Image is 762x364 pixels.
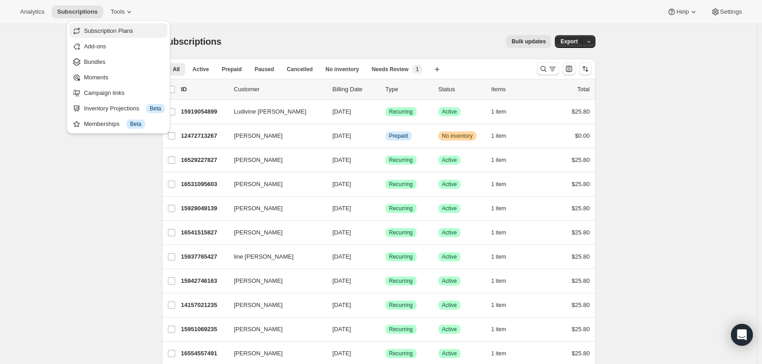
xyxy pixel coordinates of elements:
button: Help [662,5,703,18]
span: [PERSON_NAME] [234,276,283,286]
span: Prepaid [222,66,242,73]
p: ID [181,85,227,94]
span: 1 item [491,229,506,236]
div: 16531095603[PERSON_NAME][DATE]SuccessRecurringSuccessActive1 item$25.80 [181,178,590,191]
span: All [173,66,180,73]
span: Recurring [389,205,413,212]
p: 15951069235 [181,325,227,334]
button: Subscription Plans [69,23,167,38]
button: Tools [105,5,139,18]
button: 1 item [491,323,517,336]
span: [DATE] [333,253,351,260]
button: [PERSON_NAME] [229,322,320,337]
span: Subscriptions [162,36,222,47]
div: IDCustomerBilling DateTypeStatusItemsTotal [181,85,590,94]
button: Campaign links [69,85,167,100]
button: Moments [69,70,167,84]
span: [PERSON_NAME] [234,204,283,213]
span: 1 item [491,326,506,333]
span: Tools [110,8,125,16]
button: Search and filter results [537,62,559,75]
p: 16541515827 [181,228,227,237]
span: Ludivine [PERSON_NAME] [234,107,307,116]
button: 1 item [491,154,517,166]
span: Paused [255,66,274,73]
button: 1 item [491,250,517,263]
span: Active [442,229,457,236]
span: Active [442,205,457,212]
p: 16529227827 [181,156,227,165]
button: Ludivine [PERSON_NAME] [229,104,320,119]
span: Beta [150,105,161,112]
span: $25.80 [572,302,590,308]
button: [PERSON_NAME] [229,225,320,240]
button: [PERSON_NAME] [229,346,320,361]
span: Subscriptions [57,8,98,16]
span: Active [442,253,457,260]
span: [DATE] [333,229,351,236]
div: Inventory Projections [84,104,165,113]
span: Active [442,350,457,357]
button: [PERSON_NAME] [229,274,320,288]
span: Active [193,66,209,73]
button: 1 item [491,226,517,239]
button: Add-ons [69,39,167,53]
button: 1 item [491,105,517,118]
div: Memberships [84,120,165,129]
button: Bundles [69,54,167,69]
span: Subscription Plans [84,27,133,34]
p: Billing Date [333,85,378,94]
div: 16529227827[PERSON_NAME][DATE]SuccessRecurringSuccessActive1 item$25.80 [181,154,590,166]
span: $25.80 [572,277,590,284]
div: 15942746163[PERSON_NAME][DATE]SuccessRecurringSuccessActive1 item$25.80 [181,275,590,287]
button: Memberships [69,116,167,131]
span: 1 item [491,132,506,140]
span: Analytics [20,8,44,16]
span: [DATE] [333,205,351,212]
span: [DATE] [333,181,351,187]
span: Recurring [389,277,413,285]
span: Help [676,8,689,16]
span: Recurring [389,350,413,357]
span: Add-ons [84,43,106,50]
div: 15951069235[PERSON_NAME][DATE]SuccessRecurringSuccessActive1 item$25.80 [181,323,590,336]
span: [DATE] [333,302,351,308]
span: Active [442,181,457,188]
button: line [PERSON_NAME] [229,250,320,264]
span: 1 item [491,181,506,188]
span: Active [442,302,457,309]
span: 1 item [491,156,506,164]
p: 16531095603 [181,180,227,189]
button: [PERSON_NAME] [229,177,320,192]
span: $0.00 [575,132,590,139]
span: [DATE] [333,132,351,139]
span: Bulk updates [511,38,546,45]
span: Active [442,156,457,164]
span: [PERSON_NAME] [234,156,283,165]
div: 15919054899Ludivine [PERSON_NAME][DATE]SuccessRecurringSuccessActive1 item$25.80 [181,105,590,118]
span: Recurring [389,108,413,115]
span: [DATE] [333,326,351,333]
span: Recurring [389,253,413,260]
span: Moments [84,74,108,81]
button: Customize table column order and visibility [563,62,575,75]
button: 1 item [491,275,517,287]
span: $25.80 [572,229,590,236]
div: 15929049139[PERSON_NAME][DATE]SuccessRecurringSuccessActive1 item$25.80 [181,202,590,215]
span: 1 item [491,253,506,260]
button: [PERSON_NAME] [229,129,320,143]
button: Create new view [430,63,444,76]
span: Bundles [84,58,105,65]
button: 1 item [491,299,517,312]
button: Subscriptions [52,5,103,18]
span: $25.80 [572,205,590,212]
span: [DATE] [333,350,351,357]
span: 1 item [491,350,506,357]
p: 15919054899 [181,107,227,116]
span: Recurring [389,181,413,188]
span: 1 item [491,108,506,115]
p: 16554557491 [181,349,227,358]
span: [PERSON_NAME] [234,349,283,358]
span: $25.80 [572,108,590,115]
button: 1 item [491,202,517,215]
